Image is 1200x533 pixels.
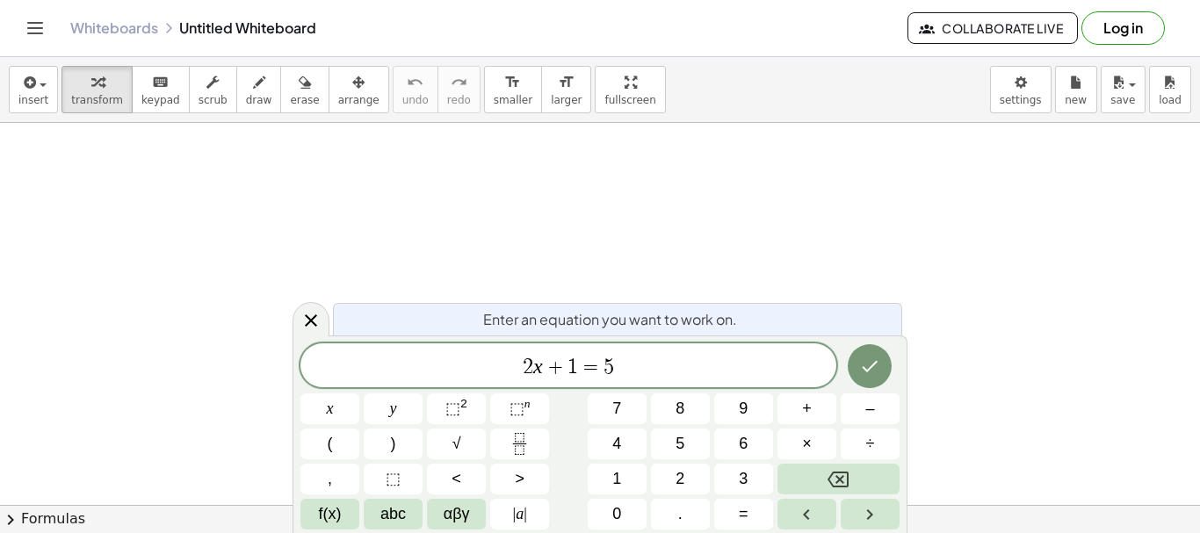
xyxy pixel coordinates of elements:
[460,397,467,410] sup: 2
[393,66,438,113] button: undoundo
[21,14,49,42] button: Toggle navigation
[407,72,423,93] i: undo
[300,393,359,424] button: x
[364,429,423,459] button: )
[595,66,665,113] button: fullscreen
[543,357,568,378] span: +
[865,397,874,421] span: –
[777,464,900,494] button: Backspace
[280,66,329,113] button: erase
[1149,66,1191,113] button: load
[777,429,836,459] button: Times
[445,400,460,417] span: ⬚
[452,467,461,491] span: <
[391,432,396,456] span: )
[524,397,531,410] sup: n
[494,94,532,106] span: smaller
[802,432,812,456] span: ×
[922,20,1063,36] span: Collaborate Live
[329,66,389,113] button: arrange
[612,502,621,526] span: 0
[739,397,748,421] span: 9
[739,432,748,456] span: 6
[567,357,578,378] span: 1
[777,393,836,424] button: Plus
[714,499,773,529] button: Equals
[558,72,575,93] i: format_size
[61,66,133,113] button: transform
[515,467,524,491] span: >
[300,464,359,494] button: ,
[802,397,812,421] span: +
[451,72,467,93] i: redo
[427,429,486,459] button: Square root
[141,94,180,106] span: keypad
[651,393,710,424] button: 8
[70,19,158,37] a: Whiteboards
[588,464,647,494] button: 1
[848,344,892,388] button: Done
[739,467,748,491] span: 3
[612,432,621,456] span: 4
[990,66,1052,113] button: settings
[390,397,397,421] span: y
[300,429,359,459] button: (
[71,94,123,106] span: transform
[676,432,684,456] span: 5
[1159,94,1182,106] span: load
[612,467,621,491] span: 1
[452,432,461,456] span: √
[427,393,486,424] button: Squared
[510,400,524,417] span: ⬚
[841,393,900,424] button: Minus
[300,499,359,529] button: Functions
[714,429,773,459] button: 6
[907,12,1078,44] button: Collaborate Live
[612,397,621,421] span: 7
[444,502,470,526] span: αβγ
[504,72,521,93] i: format_size
[513,502,527,526] span: a
[189,66,237,113] button: scrub
[841,499,900,529] button: Right arrow
[604,94,655,106] span: fullscreen
[437,66,481,113] button: redoredo
[364,499,423,529] button: Alphabet
[1101,66,1146,113] button: save
[152,72,169,93] i: keyboard
[578,357,604,378] span: =
[132,66,190,113] button: keyboardkeypad
[447,94,471,106] span: redo
[328,432,333,456] span: (
[676,467,684,491] span: 2
[427,499,486,529] button: Greek alphabet
[651,499,710,529] button: .
[739,502,748,526] span: =
[9,66,58,113] button: insert
[714,393,773,424] button: 9
[551,94,582,106] span: larger
[18,94,48,106] span: insert
[490,429,549,459] button: Fraction
[777,499,836,529] button: Left arrow
[402,94,429,106] span: undo
[1081,11,1165,45] button: Log in
[364,464,423,494] button: Placeholder
[199,94,228,106] span: scrub
[651,429,710,459] button: 5
[541,66,591,113] button: format_sizelarger
[866,432,875,456] span: ÷
[338,94,380,106] span: arrange
[588,393,647,424] button: 7
[364,393,423,424] button: y
[604,357,614,378] span: 5
[841,429,900,459] button: Divide
[328,467,332,491] span: ,
[327,397,334,421] span: x
[484,66,542,113] button: format_sizesmaller
[483,309,737,330] span: Enter an equation you want to work on.
[714,464,773,494] button: 3
[651,464,710,494] button: 2
[1000,94,1042,106] span: settings
[533,355,543,378] var: x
